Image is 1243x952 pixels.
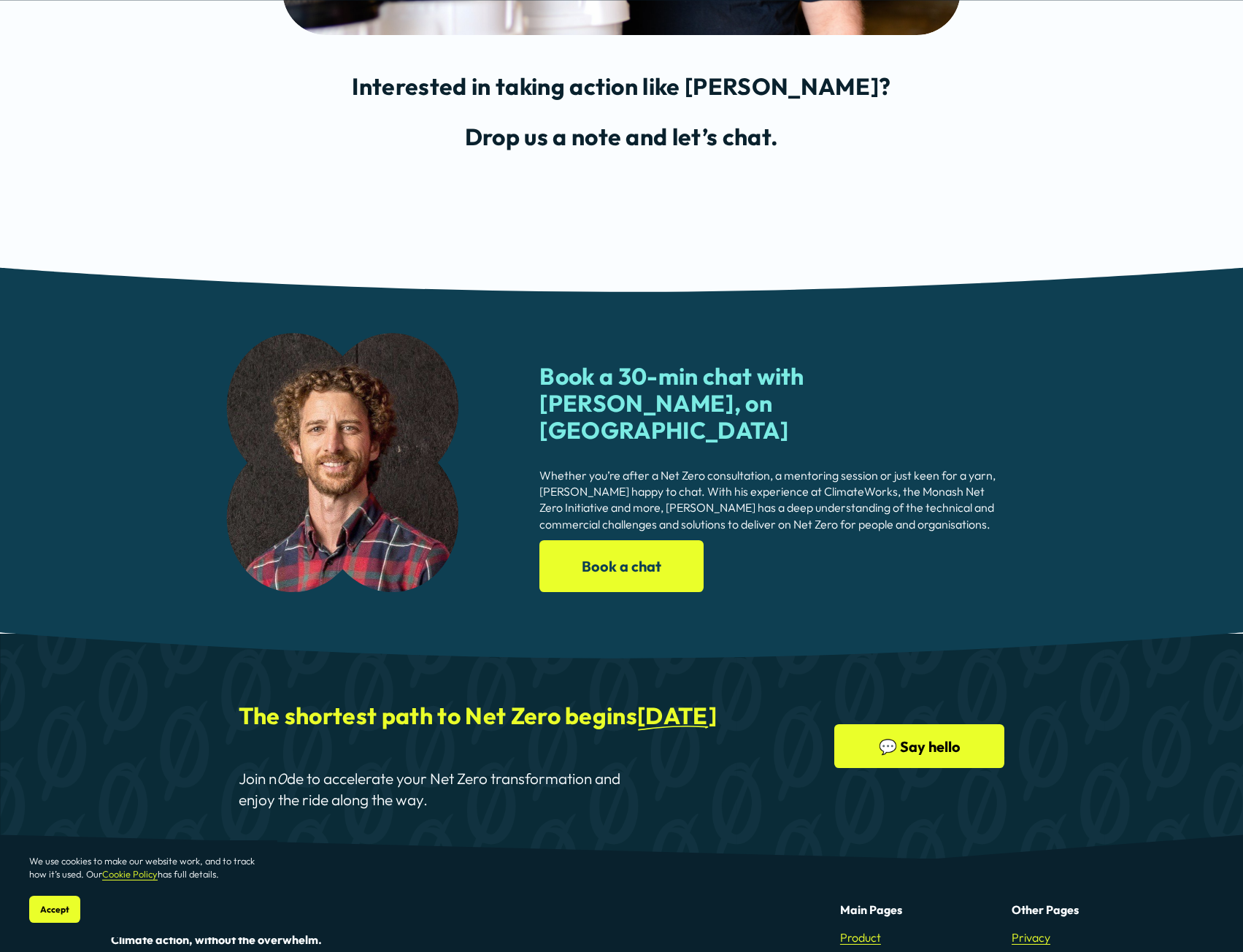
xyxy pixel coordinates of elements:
h3: Interested in taking action like [PERSON_NAME]? [326,73,918,100]
span: Accept [40,904,69,915]
em: 0 [277,769,287,788]
strong: Climate action, without the overwhelm. [111,932,322,947]
a: Product [840,929,881,945]
span: Book a 30-min chat with [PERSON_NAME], on [GEOGRAPHIC_DATA] [539,361,809,445]
p: We use cookies to make our website work, and to track how it’s used. Our has full details. [29,855,263,881]
a: Cookie Policy [102,868,158,880]
strong: Other Pages [1012,902,1079,917]
a: Privacy [1012,929,1050,945]
a: Book a chat [539,540,703,592]
a: 💬 Say hello [834,724,1004,768]
p: Join n de to accelerate your Net Zero transformation and enjoy the ride along the way. [239,768,622,810]
h3: Drop us a note and let’s chat. [326,123,918,150]
span: Whether you’re after a Net Zero consultation, a mentoring session or just keen for a yarn, [PERSO... [539,468,998,531]
h3: The shortest path to Net Zero begins [239,702,750,729]
span: [DATE] [637,701,717,730]
iframe: Chat Widget [1170,882,1243,952]
strong: Main Pages [840,902,902,917]
section: Cookie banner [15,840,277,937]
button: Accept [29,896,80,923]
div: Chat-Widget [1170,882,1243,952]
